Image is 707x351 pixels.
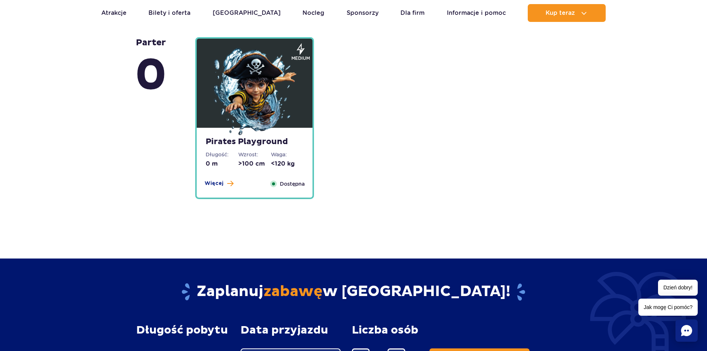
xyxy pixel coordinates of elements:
dt: Waga: [271,151,304,158]
a: Nocleg [302,4,324,22]
span: Data przyjazdu [240,324,328,337]
strong: Parter [135,37,167,103]
span: 0 [135,48,167,103]
span: Dzień dobry! [658,280,698,296]
span: medium [291,55,310,62]
a: Atrakcje [101,4,127,22]
h2: Zaplanuj w [GEOGRAPHIC_DATA]! [136,282,571,302]
a: Sponsorzy [347,4,379,22]
span: Długość pobytu [136,324,228,337]
a: Bilety i oferta [148,4,190,22]
dd: <120 kg [271,160,304,168]
dd: >100 cm [238,160,271,168]
a: Informacje i pomoc [447,4,506,22]
span: Kup teraz [546,10,575,16]
a: [GEOGRAPHIC_DATA] [213,4,281,22]
strong: Pirates Playground [206,137,304,147]
button: Kup teraz [528,4,606,22]
dt: Długość: [206,151,238,158]
dt: Wzrost: [238,151,271,158]
button: Więcej [204,180,233,187]
span: Liczba osób [352,324,418,337]
span: Dostępna [280,180,305,188]
span: Jak mogę Ci pomóc? [638,299,698,316]
div: Chat [675,319,698,342]
dd: 0 m [206,160,238,168]
img: 68496b3343aa7861054357.png [210,48,299,137]
a: Dla firm [400,4,425,22]
span: Więcej [204,180,223,187]
span: zabawę [264,282,323,301]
